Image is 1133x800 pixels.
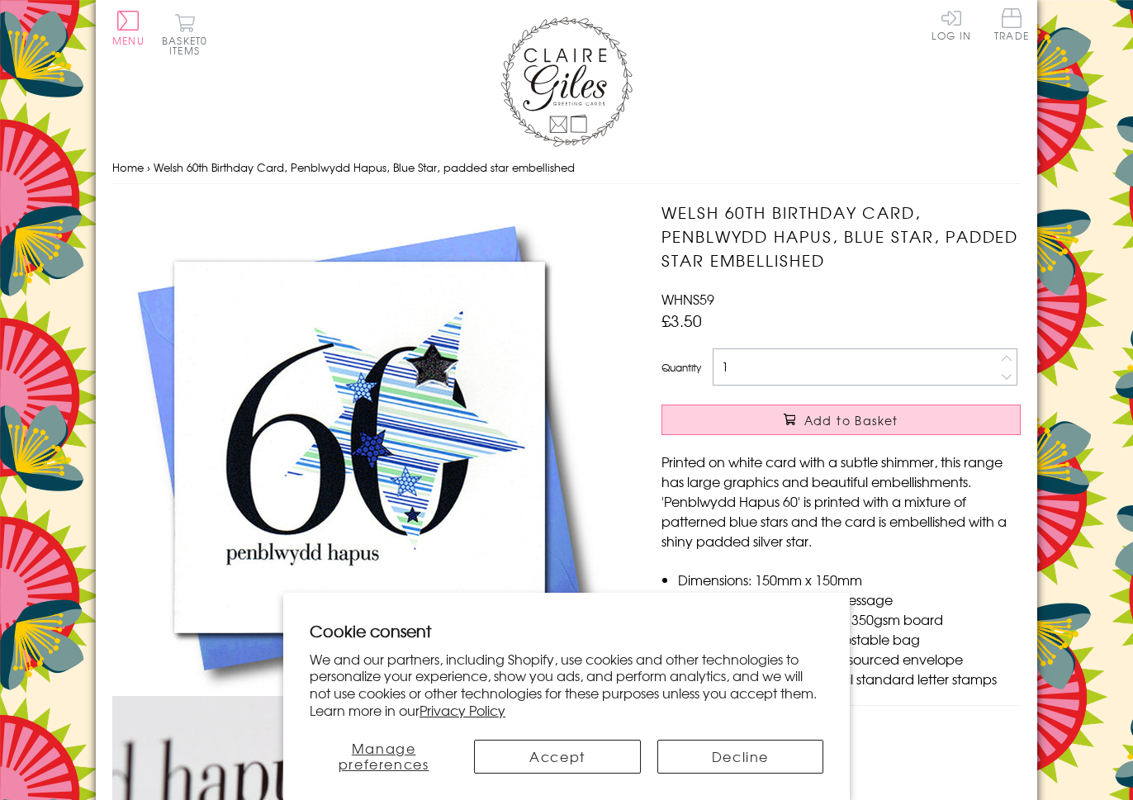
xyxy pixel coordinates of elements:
span: £3.50 [661,309,702,332]
a: Log In [932,8,971,40]
span: Welsh 60th Birthday Card, Penblwydd Hapus, Blue Star, padded star embellished [154,159,575,175]
button: Accept [474,740,640,774]
label: Quantity [661,360,701,375]
span: › [147,159,150,175]
button: Add to Basket [661,405,1021,435]
h2: Cookie consent [310,619,823,642]
a: Trade [994,8,1029,44]
a: Home [112,159,144,175]
p: Printed on white card with a subtle shimmer, this range has large graphics and beautiful embellis... [661,452,1021,551]
img: Claire Giles Greetings Cards [500,17,633,147]
button: Basket0 items [162,13,207,55]
span: Trade [994,8,1029,40]
button: Manage preferences [310,740,457,774]
span: Menu [112,33,145,48]
li: Blank inside for your own message [678,589,1021,609]
p: We and our partners, including Shopify, use cookies and other technologies to personalize your ex... [310,651,823,719]
nav: breadcrumbs [112,151,1021,185]
button: Menu [112,11,145,45]
li: Dimensions: 150mm x 150mm [678,570,1021,589]
button: Decline [657,740,823,774]
span: WHNS59 [661,289,714,309]
img: Welsh 60th Birthday Card, Penblwydd Hapus, Blue Star, padded star embellished [112,201,608,696]
a: Privacy Policy [420,700,505,720]
span: Add to Basket [804,412,898,428]
h1: Welsh 60th Birthday Card, Penblwydd Hapus, Blue Star, padded star embellished [661,201,1021,272]
span: 0 items [169,33,207,58]
span: Manage preferences [339,738,429,774]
